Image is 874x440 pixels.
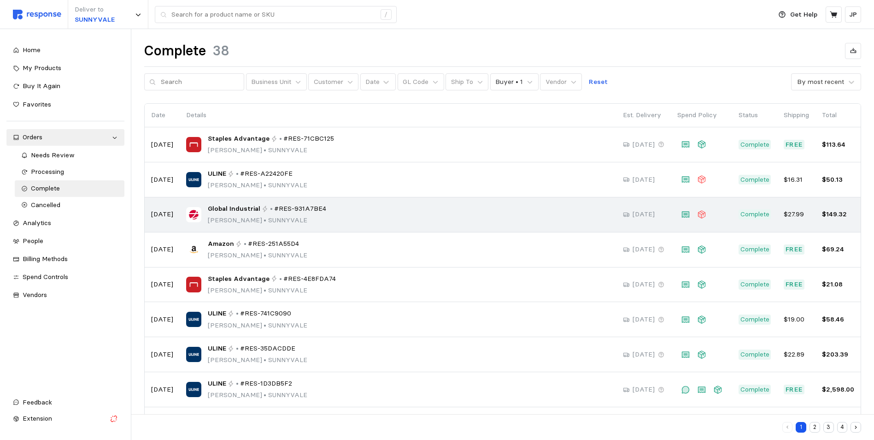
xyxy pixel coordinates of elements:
[23,64,61,72] span: My Products
[248,239,299,249] span: #RES-251A55D4
[279,134,282,144] p: •
[845,6,861,23] button: JP
[151,315,173,325] p: [DATE]
[151,140,173,150] p: [DATE]
[451,77,473,87] p: Ship To
[208,285,336,296] p: [PERSON_NAME] SUNNYVALE
[23,273,68,281] span: Spend Controls
[623,110,664,120] p: Est. Delivery
[23,132,108,143] div: Orders
[208,180,307,190] p: [PERSON_NAME] SUNNYVALE
[784,209,809,220] p: $27.99
[633,175,655,185] p: [DATE]
[809,422,820,433] button: 2
[6,215,124,232] a: Analytics
[6,96,124,113] a: Favorites
[240,344,295,354] span: #RES-35DACDDE
[6,78,124,95] a: Buy It Again
[31,201,60,209] span: Cancelled
[208,169,226,179] span: ULINE
[308,73,358,91] button: Customer
[822,385,854,395] p: $2,598.00
[784,175,809,185] p: $16.31
[822,350,854,360] p: $203.39
[23,46,41,54] span: Home
[403,77,428,87] p: GL Code
[240,169,293,179] span: #RES-A22420FE
[540,73,582,91] button: Vendor
[274,204,326,214] span: #RES-931A7BE4
[262,251,268,259] span: •
[633,279,655,290] p: [DATE]
[151,175,173,185] p: [DATE]
[381,9,392,20] div: /
[186,110,610,120] p: Details
[822,209,854,220] p: $149.32
[262,181,268,189] span: •
[283,134,334,144] span: #RES-71CBC125
[208,239,234,249] span: Amazon
[786,244,803,255] p: Free
[546,77,567,87] p: Vendor
[797,77,844,87] div: By most recent
[822,315,854,325] p: $58.46
[633,385,655,395] p: [DATE]
[244,239,246,249] p: •
[740,315,769,325] p: Complete
[262,216,268,224] span: •
[823,422,834,433] button: 3
[186,347,201,362] img: ULINE
[786,279,803,290] p: Free
[822,175,854,185] p: $50.13
[208,145,334,155] p: [PERSON_NAME] SUNNYVALE
[236,344,239,354] p: •
[151,244,173,255] p: [DATE]
[186,207,201,222] img: Global Industrial
[784,350,809,360] p: $22.89
[740,244,769,255] p: Complete
[262,356,268,364] span: •
[15,147,124,164] a: Needs Review
[6,233,124,250] a: People
[208,250,307,261] p: [PERSON_NAME] SUNNYVALE
[6,251,124,268] a: Billing Methods
[262,286,268,294] span: •
[186,172,201,187] img: ULINE
[236,379,239,389] p: •
[633,209,655,220] p: [DATE]
[6,269,124,285] a: Spend Controls
[784,315,809,325] p: $19.00
[208,274,270,284] span: Staples Advantage
[236,309,239,319] p: •
[208,344,226,354] span: ULINE
[23,237,43,245] span: People
[208,215,327,226] p: [PERSON_NAME] SUNNYVALE
[31,184,60,192] span: Complete
[6,60,124,77] a: My Products
[15,164,124,180] a: Processing
[677,110,726,120] p: Spend Policy
[633,140,655,150] p: [DATE]
[208,309,226,319] span: ULINE
[208,355,307,365] p: [PERSON_NAME] SUNNYVALE
[23,291,47,299] span: Vendors
[161,74,239,90] input: Search
[208,390,307,400] p: [PERSON_NAME] SUNNYVALE
[740,209,769,220] p: Complete
[15,197,124,214] a: Cancelled
[23,255,68,263] span: Billing Methods
[6,129,124,146] a: Orders
[773,6,823,24] button: Get Help
[23,100,51,108] span: Favorites
[23,82,60,90] span: Buy It Again
[633,350,655,360] p: [DATE]
[6,394,124,411] button: Feedback
[186,382,201,397] img: ULINE
[186,242,201,257] img: Amazon
[584,73,613,91] button: Reset
[262,321,268,329] span: •
[236,169,239,179] p: •
[75,5,115,15] p: Deliver to
[633,315,655,325] p: [DATE]
[822,140,854,150] p: $113.64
